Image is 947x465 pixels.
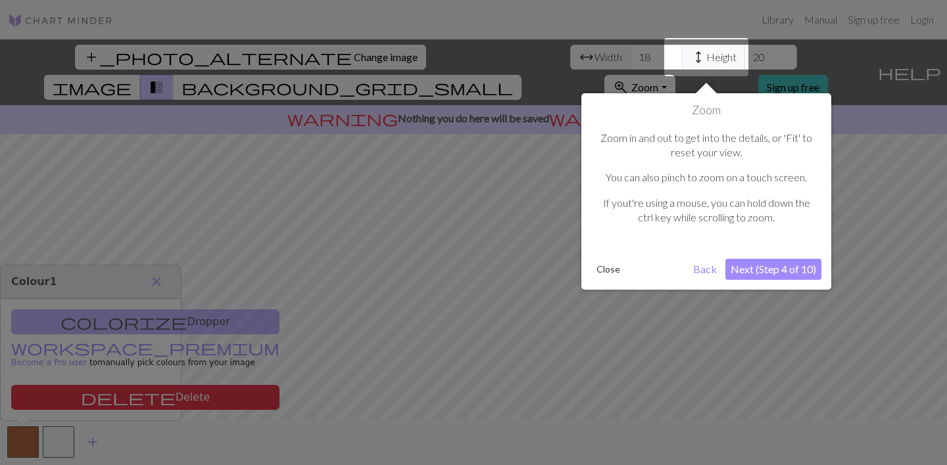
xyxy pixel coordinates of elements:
[598,170,815,185] p: You can also pinch to zoom on a touch screen.
[591,259,625,279] button: Close
[598,196,815,225] p: If yout're using a mouse, you can hold down the ctrl key while scrolling to zoom.
[581,93,831,290] div: Zoom
[688,259,722,280] button: Back
[598,131,815,160] p: Zoom in and out to get into the details, or 'Fit' to reset your view.
[725,259,821,280] button: Next (Step 4 of 10)
[591,103,821,118] h1: Zoom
